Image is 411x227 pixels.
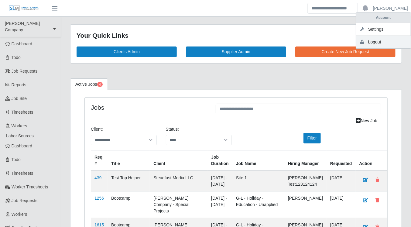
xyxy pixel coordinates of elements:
[303,133,321,143] button: Filter
[12,41,33,46] span: Dashboard
[150,150,207,171] th: Client
[327,150,356,171] th: Requested
[12,55,21,60] span: Todo
[12,171,33,176] span: Timesheets
[284,150,327,171] th: Hiring Manager
[327,191,356,218] td: [DATE]
[108,150,150,171] th: Title
[108,191,150,218] td: Bootcamp
[376,15,391,20] strong: Account
[6,133,34,138] span: Labor Sources
[12,110,33,115] span: Timesheets
[91,150,108,171] th: Req #
[12,212,27,217] span: Workers
[150,171,207,191] td: Steadfast Media LLC
[327,171,356,191] td: [DATE]
[284,171,327,191] td: [PERSON_NAME] Test123124124
[12,69,38,74] span: Job Requests
[12,184,48,189] span: Worker Timesheets
[207,191,232,218] td: [DATE] - [DATE]
[295,46,396,57] a: Create New Job Request
[70,78,108,90] a: Active Jobs
[91,104,207,111] h4: Jobs
[186,46,286,57] a: Supplier Admin
[150,191,207,218] td: [PERSON_NAME] Company - Special Projects
[12,96,27,101] span: job site
[91,126,103,132] label: Client:
[207,171,232,191] td: [DATE] - [DATE]
[77,46,177,57] a: Clients Admin
[166,126,179,132] label: Status:
[77,31,396,40] div: Your Quick Links
[284,191,327,218] td: [PERSON_NAME]
[232,171,284,191] td: Site 1
[232,191,284,218] td: G-L - Holiday - Education - Unapplied
[356,36,411,49] a: Logout
[12,157,21,162] span: Todo
[108,171,150,191] td: Test Top Helper
[94,196,104,201] a: 1256
[356,23,411,36] a: Settings
[12,82,26,87] span: Reports
[373,5,408,12] a: [PERSON_NAME]
[12,198,38,203] span: Job Requests
[352,115,381,126] a: New Job
[207,150,232,171] th: Job Duration
[94,175,101,180] a: 439
[232,150,284,171] th: Job Name
[307,3,358,14] input: Search
[9,5,39,12] img: SLM Logo
[97,82,103,87] span: Pending Jobs
[356,150,387,171] th: Action
[12,143,33,148] span: Dashboard
[12,123,27,128] span: Workers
